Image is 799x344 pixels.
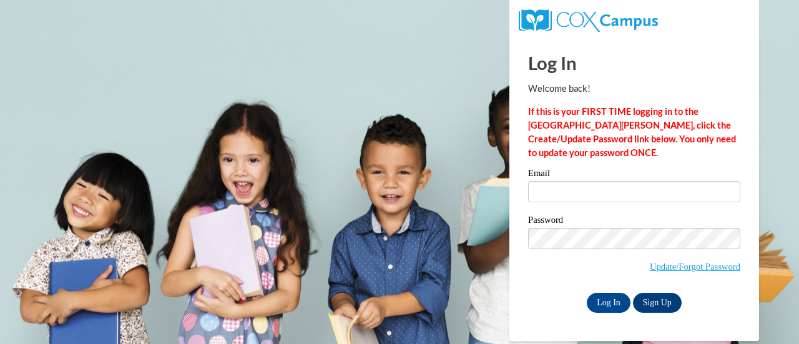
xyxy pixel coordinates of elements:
h1: Log In [528,50,740,76]
a: Sign Up [633,293,682,313]
input: Log In [587,293,630,313]
label: Email [528,169,740,181]
strong: If this is your FIRST TIME logging in to the [GEOGRAPHIC_DATA][PERSON_NAME], click the Create/Upd... [528,106,736,158]
a: Update/Forgot Password [650,262,740,272]
p: Welcome back! [528,82,740,96]
img: COX Campus [519,9,658,32]
a: COX Campus [519,14,658,25]
label: Password [528,215,740,228]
